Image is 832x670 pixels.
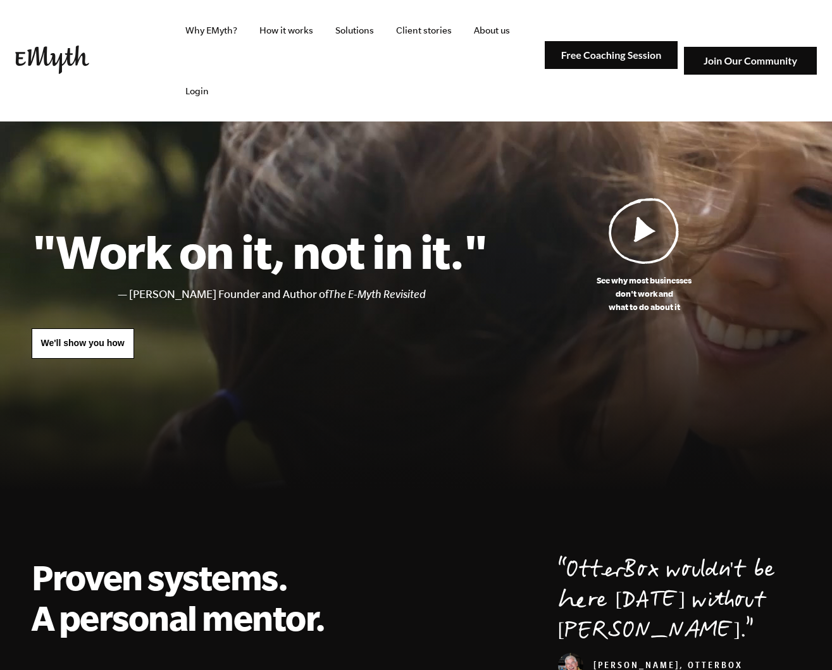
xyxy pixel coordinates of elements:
iframe: Chat Widget [769,609,832,670]
h1: "Work on it, not in it." [32,223,488,279]
a: We'll show you how [32,328,134,359]
a: Login [175,61,219,121]
img: Join Our Community [684,47,817,75]
li: [PERSON_NAME] Founder and Author of [129,285,488,304]
i: The E-Myth Revisited [328,288,426,301]
a: See why most businessesdon't work andwhat to do about it [488,197,801,314]
img: Free Coaching Session [545,41,678,70]
h2: Proven systems. A personal mentor. [32,557,340,638]
img: Play Video [609,197,680,264]
img: EMyth [15,46,89,74]
p: OtterBox wouldn't be here [DATE] without [PERSON_NAME]. [558,557,801,648]
p: See why most businesses don't work and what to do about it [488,274,801,314]
span: We'll show you how [41,338,125,348]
